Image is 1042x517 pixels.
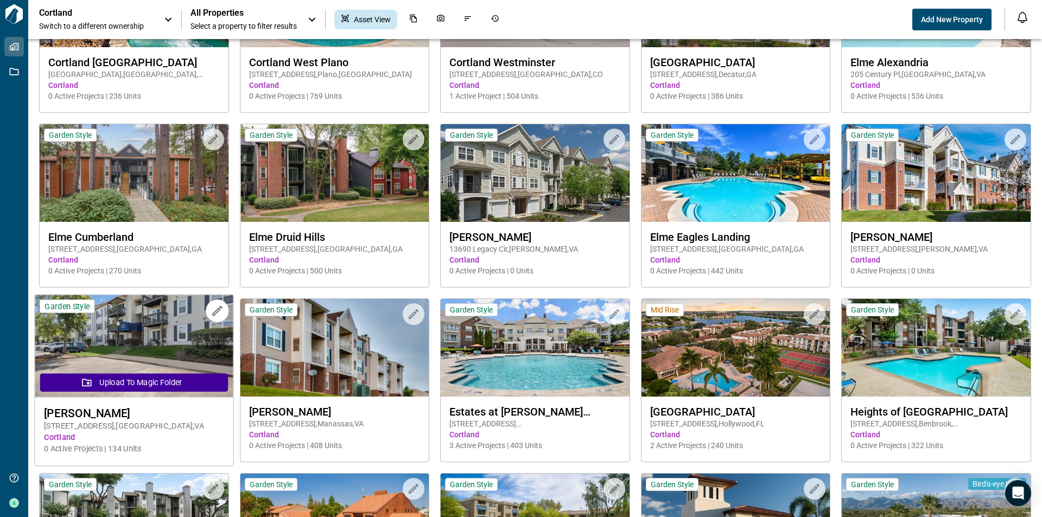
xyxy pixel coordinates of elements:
[650,405,822,418] span: [GEOGRAPHIC_DATA]
[484,10,506,29] div: Job History
[249,56,421,69] span: Cortland West Plano
[39,21,153,31] span: Switch to a different ownership
[850,69,1022,80] span: 205 Century Pl , [GEOGRAPHIC_DATA] , VA
[249,405,421,418] span: [PERSON_NAME]
[850,231,1022,244] span: [PERSON_NAME]
[850,244,1022,254] span: [STREET_ADDRESS] , [PERSON_NAME] , VA
[650,91,822,101] span: 0 Active Projects | 386 Units
[48,244,220,254] span: [STREET_ADDRESS] , [GEOGRAPHIC_DATA] , GA
[441,299,630,397] img: property-asset
[249,429,421,440] span: Cortland
[850,91,1022,101] span: 0 Active Projects | 536 Units
[851,130,894,140] span: Garden Style
[249,91,421,101] span: 0 Active Projects | 769 Units
[650,265,822,276] span: 0 Active Projects | 442 Units
[441,124,630,222] img: property-asset
[249,69,421,80] span: [STREET_ADDRESS] , Plano , [GEOGRAPHIC_DATA]
[842,124,1031,222] img: property-asset
[49,130,92,140] span: Garden Style
[250,130,293,140] span: Garden Style
[449,418,621,429] span: [STREET_ADDRESS][PERSON_NAME] , Alpharetta , GA
[48,80,220,91] span: Cortland
[1014,9,1031,26] button: Open notification feed
[44,406,224,420] span: [PERSON_NAME]
[44,420,224,432] span: [STREET_ADDRESS] , [GEOGRAPHIC_DATA] , VA
[449,405,621,418] span: Estates at [PERSON_NAME][GEOGRAPHIC_DATA]
[449,80,621,91] span: Cortland
[650,80,822,91] span: Cortland
[641,124,830,222] img: property-asset
[449,231,621,244] span: [PERSON_NAME]
[249,254,421,265] span: Cortland
[973,479,1022,489] span: Bird's-eye View
[850,254,1022,265] span: Cortland
[850,440,1022,451] span: 0 Active Projects | 322 Units
[48,56,220,69] span: Cortland [GEOGRAPHIC_DATA]
[650,231,822,244] span: Elme Eagles Landing
[850,56,1022,69] span: Elme Alexandria
[450,480,493,489] span: Garden Style
[842,299,1031,397] img: property-asset
[190,21,297,31] span: Select a property to filter results
[450,305,493,315] span: Garden Style
[40,373,228,392] button: Upload to Magic Folder
[1005,480,1031,506] div: Open Intercom Messenger
[651,130,694,140] span: Garden Style
[850,429,1022,440] span: Cortland
[430,10,452,29] div: Photos
[249,265,421,276] span: 0 Active Projects | 500 Units
[449,244,621,254] span: 13690 Legacy Cir , [PERSON_NAME] , VA
[249,80,421,91] span: Cortland
[651,305,679,315] span: Mid Rise
[912,9,992,30] button: Add New Property
[650,429,822,440] span: Cortland
[240,124,429,222] img: property-asset
[334,10,397,29] div: Asset View
[190,8,297,18] span: All Properties
[650,69,822,80] span: [STREET_ADDRESS] , Decatur , GA
[48,231,220,244] span: Elme Cumberland
[850,80,1022,91] span: Cortland
[851,480,894,489] span: Garden Style
[449,429,621,440] span: Cortland
[650,440,822,451] span: 2 Active Projects | 240 Units
[250,480,293,489] span: Garden Style
[450,130,493,140] span: Garden Style
[449,69,621,80] span: [STREET_ADDRESS] , [GEOGRAPHIC_DATA] , CO
[921,14,983,25] span: Add New Property
[44,443,224,455] span: 0 Active Projects | 134 Units
[850,405,1022,418] span: Heights of [GEOGRAPHIC_DATA]
[40,124,228,222] img: property-asset
[449,254,621,265] span: Cortland
[449,91,621,101] span: 1 Active Project | 504 Units
[449,440,621,451] span: 3 Active Projects | 403 Units
[851,305,894,315] span: Garden Style
[44,432,224,443] span: Cortland
[48,265,220,276] span: 0 Active Projects | 270 Units
[48,254,220,265] span: Cortland
[650,244,822,254] span: [STREET_ADDRESS] , [GEOGRAPHIC_DATA] , GA
[850,265,1022,276] span: 0 Active Projects | 0 Units
[240,299,429,397] img: property-asset
[449,265,621,276] span: 0 Active Projects | 0 Units
[249,440,421,451] span: 0 Active Projects | 408 Units
[650,254,822,265] span: Cortland
[403,10,424,29] div: Documents
[850,418,1022,429] span: [STREET_ADDRESS] , Benbrook , [GEOGRAPHIC_DATA]
[249,244,421,254] span: [STREET_ADDRESS] , [GEOGRAPHIC_DATA] , GA
[35,295,233,398] img: property-asset
[641,299,830,397] img: property-asset
[39,8,137,18] p: Cortland
[249,418,421,429] span: [STREET_ADDRESS] , Manassas , VA
[48,69,220,80] span: [GEOGRAPHIC_DATA] , [GEOGRAPHIC_DATA] , [GEOGRAPHIC_DATA]
[250,305,293,315] span: Garden Style
[354,14,391,25] span: Asset View
[651,480,694,489] span: Garden Style
[449,56,621,69] span: Cortland Westminster
[457,10,479,29] div: Issues & Info
[45,301,90,311] span: Garden Style
[650,418,822,429] span: [STREET_ADDRESS] , Hollywood , FL
[48,91,220,101] span: 0 Active Projects | 236 Units
[49,480,92,489] span: Garden Style
[650,56,822,69] span: [GEOGRAPHIC_DATA]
